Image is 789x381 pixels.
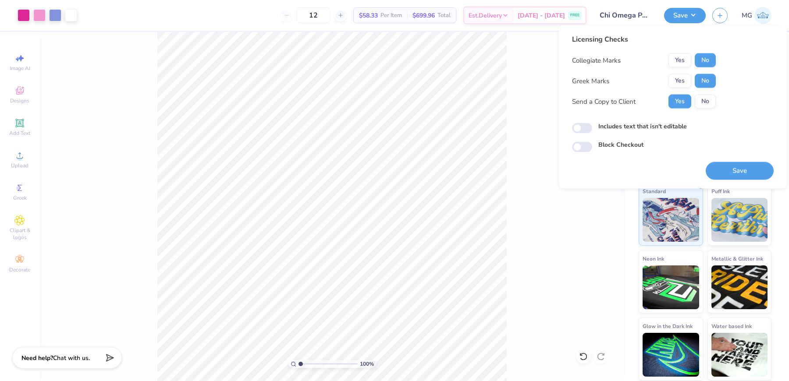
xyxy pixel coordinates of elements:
[572,34,716,45] div: Licensing Checks
[742,7,771,24] a: MG
[598,122,687,131] label: Includes text that isn't editable
[668,53,691,67] button: Yes
[711,265,768,309] img: Metallic & Glitter Ink
[4,227,35,241] span: Clipart & logos
[643,321,693,331] span: Glow in the Dark Ink
[643,198,699,242] img: Standard
[572,55,621,65] div: Collegiate Marks
[711,198,768,242] img: Puff Ink
[412,11,435,20] span: $699.96
[11,162,28,169] span: Upload
[668,74,691,88] button: Yes
[711,321,752,331] span: Water based Ink
[754,7,771,24] img: Mary Grace
[572,96,636,106] div: Send a Copy to Client
[695,74,716,88] button: No
[643,254,664,263] span: Neon Ink
[9,266,30,273] span: Decorate
[668,95,691,109] button: Yes
[53,354,90,362] span: Chat with us.
[296,7,331,23] input: – –
[570,12,579,18] span: FREE
[13,194,27,201] span: Greek
[518,11,565,20] span: [DATE] - [DATE]
[742,11,752,21] span: MG
[695,95,716,109] button: No
[598,140,643,149] label: Block Checkout
[21,354,53,362] strong: Need help?
[10,97,29,104] span: Designs
[695,53,716,67] button: No
[469,11,502,20] span: Est. Delivery
[643,333,699,377] img: Glow in the Dark Ink
[711,254,763,263] span: Metallic & Glitter Ink
[437,11,451,20] span: Total
[360,360,374,368] span: 100 %
[380,11,402,20] span: Per Item
[706,162,774,180] button: Save
[9,130,30,137] span: Add Text
[643,265,699,309] img: Neon Ink
[593,7,657,24] input: Untitled Design
[643,187,666,196] span: Standard
[711,333,768,377] img: Water based Ink
[10,65,30,72] span: Image AI
[572,76,609,86] div: Greek Marks
[359,11,378,20] span: $58.33
[664,8,706,23] button: Save
[711,187,730,196] span: Puff Ink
